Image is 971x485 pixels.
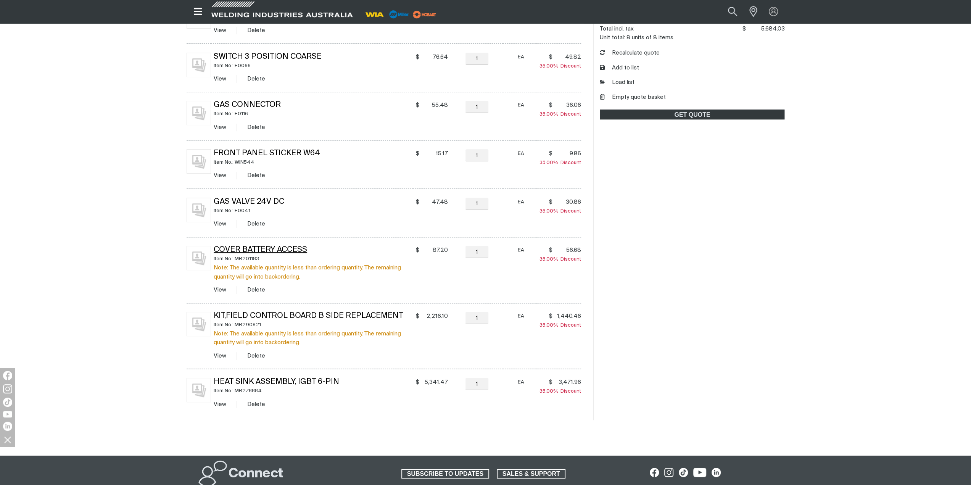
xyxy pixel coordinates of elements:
button: Add to list [600,64,639,73]
a: Switch 3 Position Coarse [214,53,322,61]
span: $ [549,150,552,158]
div: Item No.: MR278884 [214,387,413,395]
button: Delete Heat Sink Assembly, IGBT 6-Pin [247,400,265,409]
button: Delete Gas Connector [247,123,265,132]
h2: Connect [229,466,283,482]
button: Delete Kit,Field Control Board B Side Replacement [247,351,265,360]
span: 56.68 [554,247,581,254]
img: hide socials [1,433,14,446]
a: View Gas Valve 24V DC [214,221,226,227]
a: View Gas Connector [214,124,226,130]
span: 35.00% [539,112,560,117]
div: EA [506,312,536,321]
a: Cover Battery ACcess [214,246,307,254]
img: TikTok [3,398,12,407]
span: 9.86 [554,150,581,158]
div: Note: The available quantity is less than ordering quantity. The remaining quantity will go into ... [214,263,413,281]
span: 2,216.10 [421,313,448,320]
span: Discount [539,112,581,117]
a: GET QUOTE [600,110,784,119]
a: SALES & SUPPORT [497,469,566,479]
a: Front Panel Sticker W64 [214,150,320,157]
dt: Total incl. tax [600,23,634,35]
span: 36.06 [554,102,581,109]
img: No image for this product [187,378,211,402]
button: Recalculate quote [600,49,660,58]
img: miller [411,9,438,20]
span: SALES & SUPPORT [498,469,565,479]
button: Search products [720,3,746,20]
span: Discount [539,209,581,214]
span: $ [549,247,552,254]
button: Delete Cover Battery ACcess [247,285,265,294]
div: EA [506,101,536,110]
button: Delete Gas Valve 24V DC [247,219,265,228]
div: EA [506,246,536,255]
span: GET QUOTE [601,110,784,119]
span: $ [415,102,419,109]
button: Delete Switch 3 Position Coarse [247,74,265,83]
img: LinkedIn [3,422,12,431]
a: miller [411,11,438,17]
span: $ [415,247,419,254]
span: 35.00% [539,257,560,262]
span: 30.86 [554,198,581,206]
div: EA [506,149,536,158]
span: $ [415,313,419,320]
span: $ [742,26,746,32]
div: EA [506,378,536,387]
span: 3,471.96 [554,379,581,386]
div: Item No.: E0041 [214,206,413,215]
img: No image for this product [187,246,211,270]
span: 5,341.47 [421,379,448,386]
span: Discount [539,160,581,165]
div: Item No.: E0066 [214,61,413,70]
a: SUBSCRIBE TO UPDATES [401,469,489,479]
span: $ [415,379,419,386]
div: Item No.: WIN544 [214,158,413,167]
span: 87.20 [421,247,448,254]
button: Delete Front Panel Sticker W64 [247,171,265,180]
button: Delete Switch, Fine Control 10 Position [247,26,265,35]
span: Discount [539,64,581,69]
span: 35.00% [539,323,560,328]
div: EA [506,198,536,206]
div: EA [506,53,536,61]
span: $ [549,53,552,61]
span: 35.00% [539,64,560,69]
span: $ [415,198,419,206]
span: $ [549,313,552,320]
span: 55.48 [421,102,448,109]
img: No image for this product [187,312,211,336]
span: 49.82 [554,53,581,61]
div: Item No.: E0116 [214,110,413,118]
img: No image for this product [187,149,211,174]
img: Instagram [3,384,12,393]
input: Product name or item number... [710,3,745,20]
span: 35.00% [539,389,560,394]
span: $ [549,198,552,206]
span: 1,440.46 [554,313,581,320]
img: No image for this product [187,53,211,77]
a: Kit,Field Control Board B Side Replacement [214,312,403,320]
span: 35.00% [539,160,560,165]
span: 76.64 [421,53,448,61]
div: Item No.: MR201183 [214,255,413,263]
span: Discount [539,389,581,394]
span: 35.00% [539,209,560,214]
span: $ [415,150,419,158]
dt: Unit total: 8 units of 8 items [600,35,673,40]
span: $ [415,53,419,61]
div: Note: The available quantity is less than ordering quantity. The remaining quantity will go into ... [214,329,413,347]
img: Facebook [3,371,12,380]
a: Gas Valve 24V DC [214,198,284,206]
span: Discount [539,257,581,262]
a: View Heat Sink Assembly, IGBT 6-Pin [214,401,226,407]
div: Item No.: MR290821 [214,321,413,329]
img: YouTube [3,411,12,417]
a: View Kit,Field Control Board B Side Replacement [214,353,226,359]
span: 5,684.03 [746,23,785,35]
span: $ [549,102,552,109]
span: 15.17 [421,150,448,158]
span: SUBSCRIBE TO UPDATES [402,469,488,479]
